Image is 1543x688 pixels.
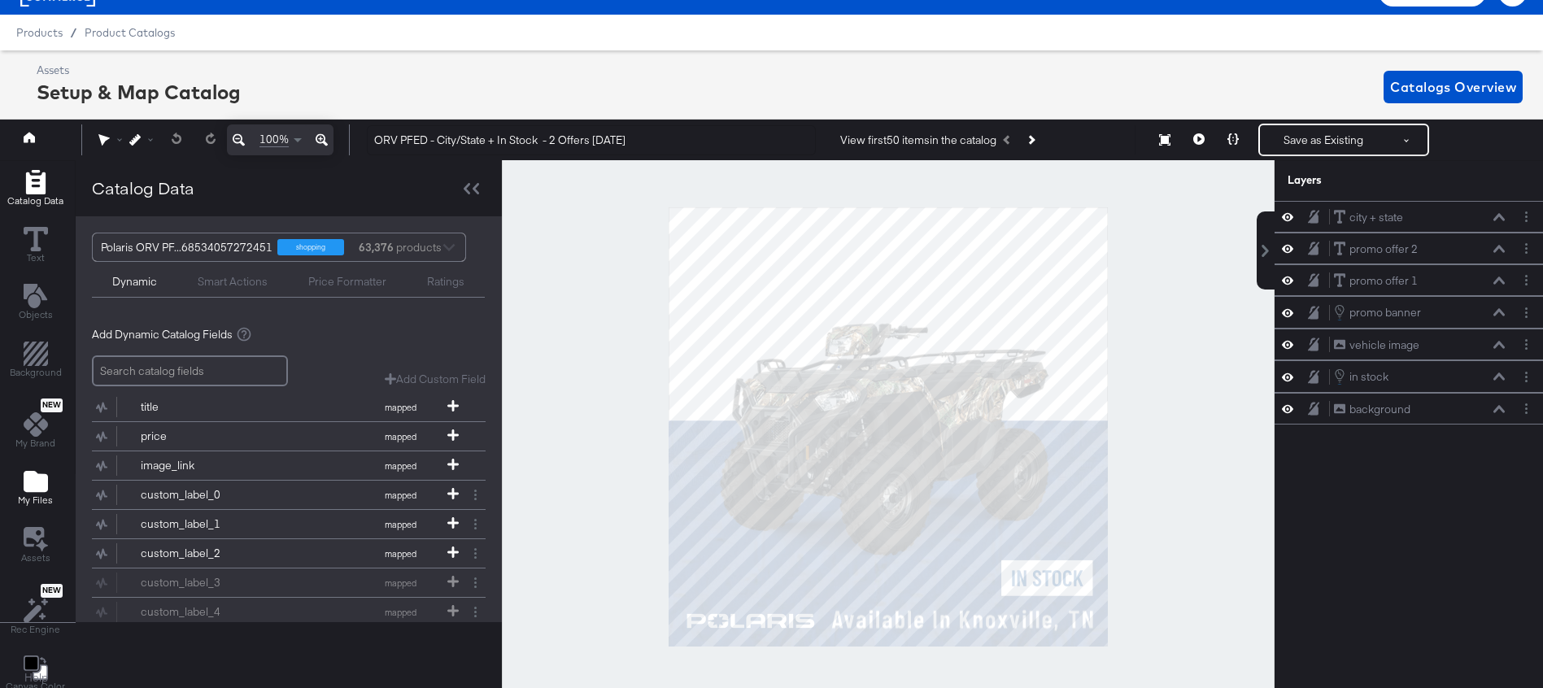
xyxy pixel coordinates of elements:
span: 100% [259,132,289,147]
div: titlemapped [92,393,486,421]
div: Smart Actions [198,274,268,290]
div: Polaris ORV PF...68534057272451 [101,233,272,261]
div: Catalog Data [92,176,194,200]
button: Save as Existing [1260,125,1387,155]
div: Price Formatter [308,274,386,290]
button: promo offer 2 [1333,241,1419,258]
a: Help [24,670,48,686]
button: NewRec Engine [1,580,70,641]
div: custom_label_2mapped [92,539,486,568]
span: mapped [355,460,445,472]
button: in stock [1333,368,1389,385]
div: custom_label_3mapped [92,568,486,597]
div: title [141,399,259,415]
span: Assets [21,551,50,564]
div: shopping [277,239,344,255]
span: New [41,586,63,596]
div: city + state [1349,210,1403,225]
strong: 63,376 [356,233,396,261]
button: custom_label_1mapped [92,510,465,538]
span: Background [10,366,62,379]
button: Next Product [1019,125,1042,155]
button: Add Files [8,465,63,512]
span: mapped [355,402,445,413]
span: My Files [18,494,53,507]
span: mapped [355,548,445,560]
button: custom_label_0mapped [92,481,465,509]
button: Layer Options [1518,368,1535,385]
div: in stock [1349,369,1388,385]
div: image_link [141,458,259,473]
div: pricemapped [92,422,486,451]
div: custom_label_0mapped [92,481,486,509]
button: city + state [1333,209,1404,226]
div: View first 50 items in the catalog [840,133,996,148]
span: Text [27,251,45,264]
div: Assets [37,63,241,78]
button: Layer Options [1518,208,1535,225]
a: Product Catalogs [85,26,175,39]
button: titlemapped [92,393,465,421]
span: Objects [19,308,53,321]
button: Assets [11,522,60,569]
div: custom_label_4mapped [92,598,486,626]
span: mapped [355,431,445,442]
div: Setup & Map Catalog [37,78,241,106]
button: Catalogs Overview [1384,71,1523,103]
button: Add Custom Field [385,372,486,387]
button: vehicle image [1333,337,1420,354]
span: New [41,400,63,411]
button: image_linkmapped [92,451,465,480]
button: Layer Options [1518,304,1535,321]
button: promo banner [1333,303,1422,321]
span: / [63,26,85,39]
div: vehicle image [1349,337,1419,353]
div: custom_label_2 [141,546,259,561]
span: My Brand [15,437,55,450]
div: image_linkmapped [92,451,486,480]
div: custom_label_1 [141,516,259,532]
span: Rec Engine [11,623,60,636]
div: custom_label_0 [141,487,259,503]
button: Text [14,224,58,270]
div: products [356,233,405,261]
div: promo offer 2 [1349,242,1418,257]
div: Dynamic [112,274,157,290]
button: pricemapped [92,422,465,451]
span: mapped [355,490,445,501]
button: background [1333,401,1411,418]
div: Ratings [427,274,464,290]
button: custom_label_2mapped [92,539,465,568]
span: Add Dynamic Catalog Fields [92,327,233,342]
div: price [141,429,259,444]
div: promo banner [1349,305,1421,320]
div: custom_label_1mapped [92,510,486,538]
button: Add Text [9,281,63,327]
button: Layer Options [1518,272,1535,289]
div: Layers [1288,172,1454,188]
button: NewMy Brand [6,394,65,455]
span: Catalog Data [7,194,63,207]
span: mapped [355,519,445,530]
button: promo offer 1 [1333,272,1419,290]
div: promo offer 1 [1349,273,1418,289]
span: Products [16,26,63,39]
button: Layer Options [1518,336,1535,353]
div: background [1349,402,1410,417]
button: Layer Options [1518,400,1535,417]
button: Layer Options [1518,240,1535,257]
input: Search catalog fields [92,355,288,387]
span: Catalogs Overview [1390,76,1516,98]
